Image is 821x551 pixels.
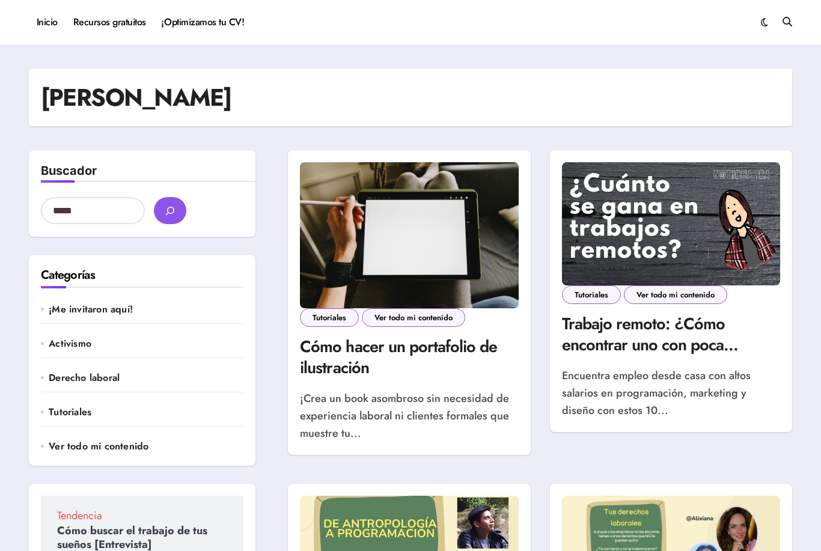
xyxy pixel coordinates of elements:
label: Buscador [41,163,97,178]
a: Inicio [29,6,66,38]
h1: [PERSON_NAME] [41,81,231,114]
a: Cómo hacer un portafolio de ilustración [300,335,497,379]
p: Encuentra empleo desde casa con altos salarios en programación, marketing y diseño con estos 10... [562,367,780,420]
a: Tutoriales [49,406,243,419]
p: ¡Crea un book asombroso sin necesidad de experiencia laboral ni clientes formales que muestre tu... [300,390,518,443]
h2: Categorías [41,267,243,284]
a: Tutoriales [300,308,359,327]
a: Ver todo mi contenido [362,308,465,327]
button: buscar [154,197,186,224]
a: ¡Me invitaron aquí! [49,303,243,316]
a: Trabajo remoto: ¿Cómo encontrar uno con poca experiencia? ¿Cuánto ganaría? [562,312,775,377]
a: ¡Optimizamos tu CV! [154,6,252,38]
a: Derecho laboral [49,371,243,385]
a: Recursos gratuitos [66,6,154,38]
span: Tendencia [57,510,227,521]
a: Ver todo mi contenido [49,440,243,453]
a: Tutoriales [562,285,621,304]
a: Ver todo mi contenido [624,285,727,304]
a: Activismo [49,337,243,350]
